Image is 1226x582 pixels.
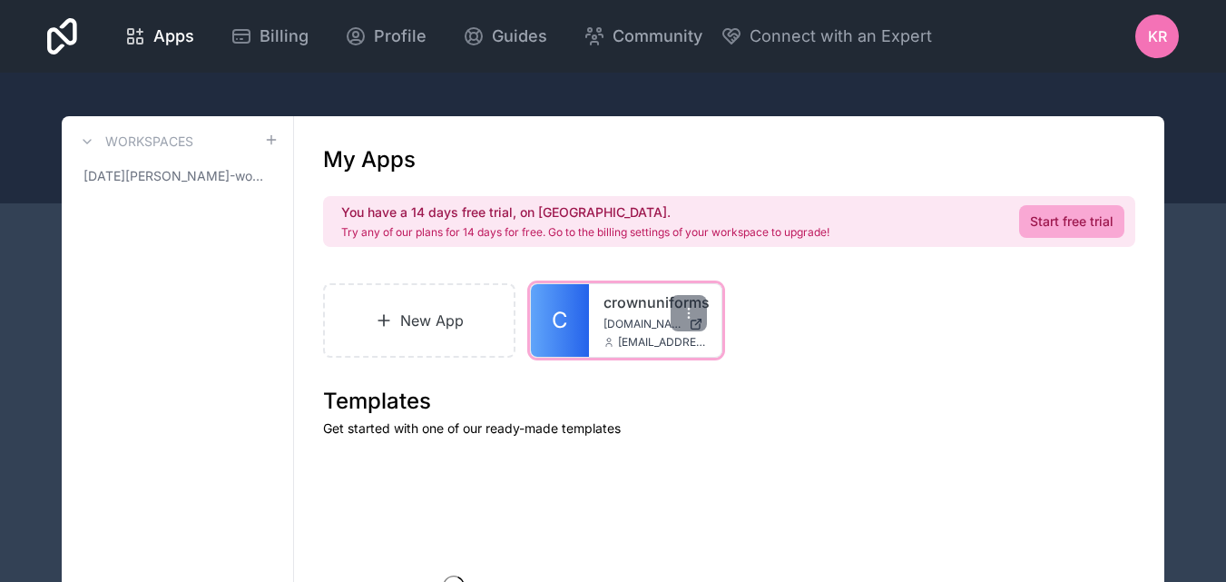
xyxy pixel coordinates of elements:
[603,317,682,331] span: [DOMAIN_NAME]
[374,24,427,49] span: Profile
[613,24,702,49] span: Community
[105,133,193,151] h3: Workspaces
[448,16,562,56] a: Guides
[323,283,515,358] a: New App
[76,131,193,153] a: Workspaces
[83,167,264,185] span: [DATE][PERSON_NAME]-workspace
[492,24,547,49] span: Guides
[341,203,829,222] h2: You have a 14 days free trial, on [GEOGRAPHIC_DATA].
[216,16,323,56] a: Billing
[330,16,441,56] a: Profile
[603,291,707,313] a: crownuniforms
[323,387,1135,416] h1: Templates
[76,160,279,192] a: [DATE][PERSON_NAME]-workspace
[721,24,932,49] button: Connect with an Expert
[569,16,717,56] a: Community
[110,16,209,56] a: Apps
[618,335,707,350] span: [EMAIL_ADDRESS][DOMAIN_NAME]
[1148,25,1167,47] span: KR
[341,225,829,240] p: Try any of our plans for 14 days for free. Go to the billing settings of your workspace to upgrade!
[603,317,707,331] a: [DOMAIN_NAME]
[323,145,416,174] h1: My Apps
[323,419,1135,438] p: Get started with one of our ready-made templates
[260,24,309,49] span: Billing
[531,284,589,357] a: C
[552,306,568,335] span: C
[750,24,932,49] span: Connect with an Expert
[1019,205,1124,238] a: Start free trial
[153,24,194,49] span: Apps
